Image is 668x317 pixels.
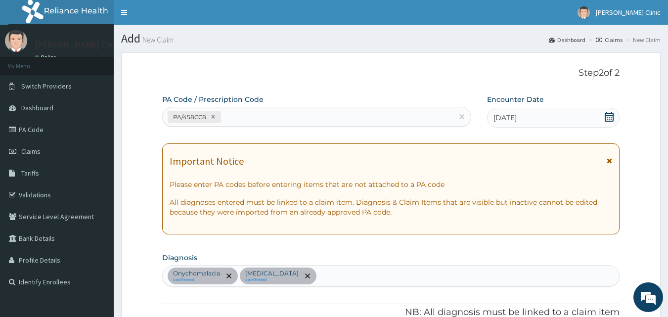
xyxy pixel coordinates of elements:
[303,272,312,280] span: remove selection option
[245,277,299,282] small: confirmed
[21,169,39,178] span: Tariffs
[596,8,661,17] span: [PERSON_NAME] Clinic
[245,270,299,277] p: [MEDICAL_DATA]
[21,82,72,91] span: Switch Providers
[596,36,623,44] a: Claims
[170,111,208,123] div: PA/458CC8
[5,30,27,52] img: User Image
[487,94,544,104] label: Encounter Date
[549,36,585,44] a: Dashboard
[623,36,661,44] li: New Claim
[21,103,53,112] span: Dashboard
[493,113,517,123] span: [DATE]
[35,54,58,61] a: Online
[21,147,41,156] span: Claims
[121,32,661,45] h1: Add
[170,197,613,217] p: All diagnoses entered must be linked to a claim item. Diagnosis & Claim Items that are visible bu...
[162,253,197,263] label: Diagnosis
[578,6,590,19] img: User Image
[162,68,620,79] p: Step 2 of 2
[173,270,220,277] p: Onychomalacia
[170,156,244,167] h1: Important Notice
[170,180,613,189] p: Please enter PA codes before entering items that are not attached to a PA code
[35,40,122,49] p: [PERSON_NAME] Clinic
[173,277,220,282] small: confirmed
[162,94,264,104] label: PA Code / Prescription Code
[140,36,174,44] small: New Claim
[224,272,233,280] span: remove selection option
